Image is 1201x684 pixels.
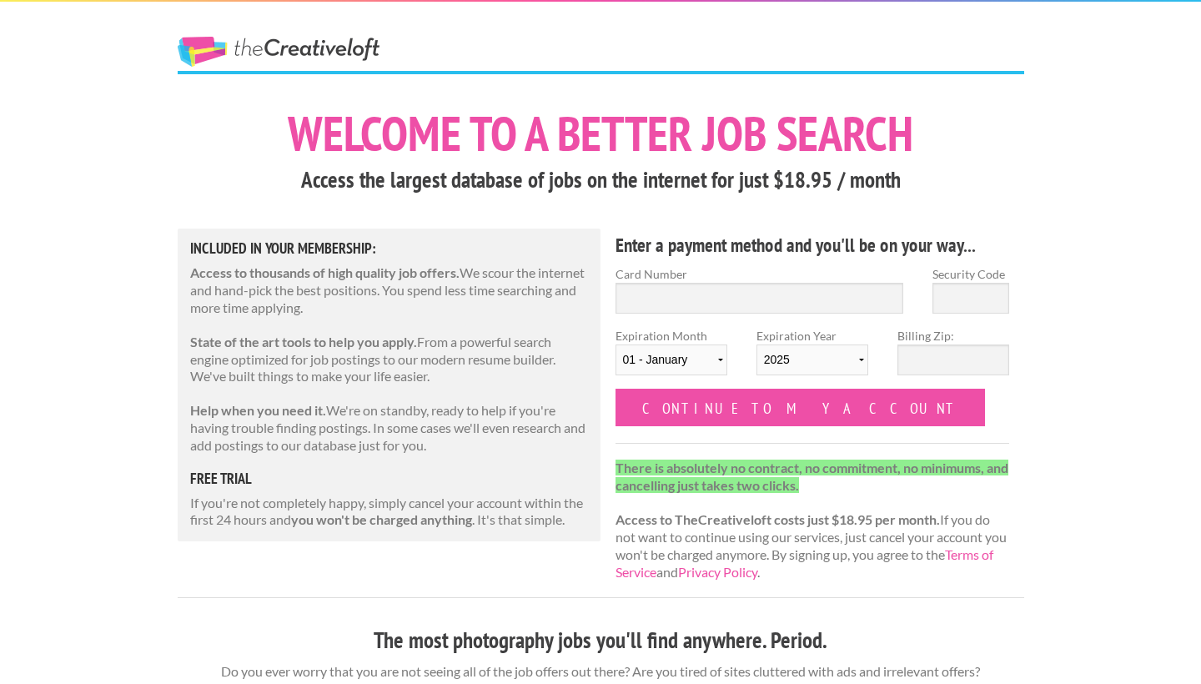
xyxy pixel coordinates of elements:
a: Privacy Policy [678,564,757,580]
p: If you do not want to continue using our services, just cancel your account you won't be charged ... [616,460,1010,581]
strong: State of the art tools to help you apply. [190,334,417,350]
h3: The most photography jobs you'll find anywhere. Period. [178,625,1024,656]
label: Expiration Year [756,327,868,389]
h4: Enter a payment method and you'll be on your way... [616,232,1010,259]
p: We're on standby, ready to help if you're having trouble finding postings. In some cases we'll ev... [190,402,589,454]
strong: you won't be charged anything [291,511,472,527]
h5: Included in Your Membership: [190,241,589,256]
label: Security Code [932,265,1009,283]
strong: There is absolutely no contract, no commitment, no minimums, and cancelling just takes two clicks. [616,460,1008,493]
strong: Access to thousands of high quality job offers. [190,264,460,280]
p: We scour the internet and hand-pick the best positions. You spend less time searching and more ti... [190,264,589,316]
select: Expiration Month [616,345,727,375]
h1: Welcome to a better job search [178,109,1024,158]
a: The Creative Loft [178,37,379,67]
input: Continue to my account [616,389,986,426]
h5: free trial [190,471,589,486]
a: Terms of Service [616,546,993,580]
p: From a powerful search engine optimized for job postings to our modern resume builder. We've buil... [190,334,589,385]
strong: Access to TheCreativeloft costs just $18.95 per month. [616,511,940,527]
p: If you're not completely happy, simply cancel your account within the first 24 hours and . It's t... [190,495,589,530]
label: Card Number [616,265,904,283]
label: Billing Zip: [897,327,1009,345]
select: Expiration Year [756,345,868,375]
h3: Access the largest database of jobs on the internet for just $18.95 / month [178,164,1024,196]
label: Expiration Month [616,327,727,389]
strong: Help when you need it. [190,402,326,418]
